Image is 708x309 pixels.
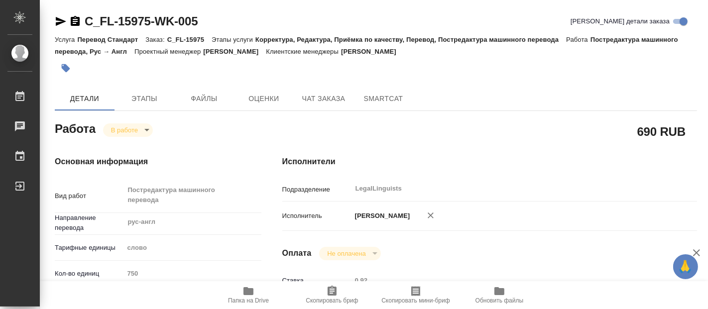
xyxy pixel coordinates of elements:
h2: 690 RUB [637,123,686,140]
span: Папка на Drive [228,297,269,304]
button: Обновить файлы [458,281,541,309]
p: Услуга [55,36,77,43]
div: В работе [319,247,380,260]
p: [PERSON_NAME] [203,48,266,55]
h4: Исполнители [282,156,697,168]
button: Скопировать мини-бриф [374,281,458,309]
button: Не оплачена [324,249,368,258]
p: Вид работ [55,191,123,201]
button: Скопировать ссылку [69,15,81,27]
button: В работе [108,126,141,134]
p: [PERSON_NAME] [352,211,410,221]
p: Перевод Стандарт [77,36,145,43]
span: Обновить файлы [475,297,524,304]
p: Тарифные единицы [55,243,123,253]
span: Детали [61,93,109,105]
h4: Основная информация [55,156,242,168]
p: Корректура, Редактура, Приёмка по качеству, Перевод, Постредактура машинного перевода [255,36,566,43]
span: SmartCat [359,93,407,105]
h2: Работа [55,119,96,137]
a: C_FL-15975-WK-005 [85,14,198,28]
p: Этапы услуги [212,36,255,43]
p: C_FL-15975 [167,36,212,43]
input: Пустое поле [352,273,663,288]
p: Ставка [282,276,352,286]
p: Направление перевода [55,213,123,233]
span: Оценки [240,93,288,105]
p: Подразделение [282,185,352,195]
p: Заказ: [145,36,167,43]
p: Работа [566,36,590,43]
button: Добавить тэг [55,57,77,79]
span: [PERSON_NAME] детали заказа [571,16,670,26]
button: Скопировать ссылку для ЯМессенджера [55,15,67,27]
span: 🙏 [677,256,694,277]
h4: Оплата [282,247,312,259]
span: Чат заказа [300,93,348,105]
button: 🙏 [673,254,698,279]
span: Скопировать бриф [306,297,358,304]
div: В работе [103,123,153,137]
input: Пустое поле [123,266,261,281]
p: [PERSON_NAME] [341,48,404,55]
p: Проектный менеджер [134,48,203,55]
p: Исполнитель [282,211,352,221]
button: Скопировать бриф [290,281,374,309]
button: Удалить исполнителя [420,205,442,226]
span: Файлы [180,93,228,105]
p: Клиентские менеджеры [266,48,341,55]
span: Скопировать мини-бриф [381,297,450,304]
p: Кол-во единиц [55,269,123,279]
span: Этапы [120,93,168,105]
div: слово [123,239,261,256]
button: Папка на Drive [207,281,290,309]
